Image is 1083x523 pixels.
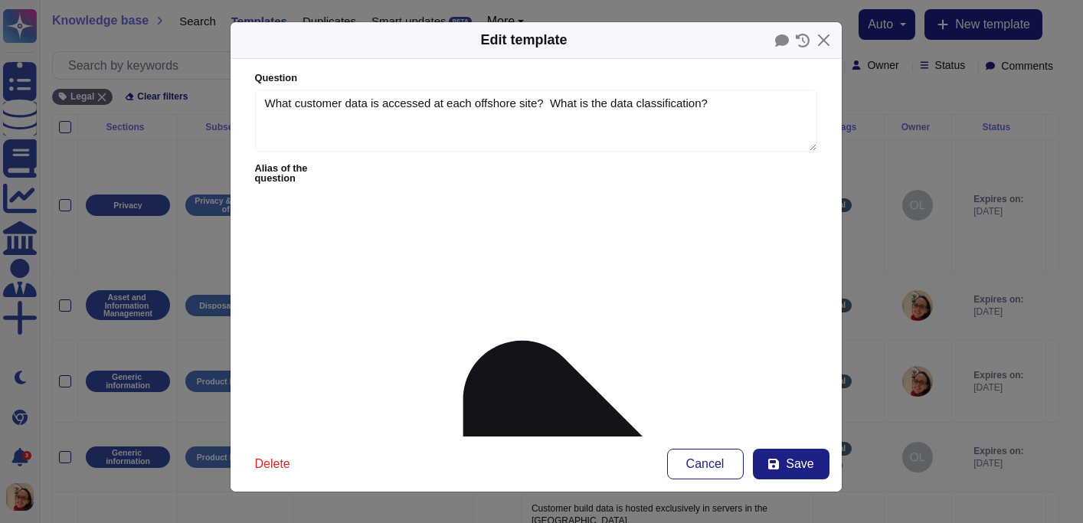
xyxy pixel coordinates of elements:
span: Save [786,458,813,470]
button: Close [812,28,836,52]
button: Cancel [667,449,744,479]
div: Edit template [480,30,567,51]
button: Save [753,449,829,479]
span: Delete [255,458,290,470]
button: Delete [243,449,303,479]
span: Cancel [686,458,725,470]
textarea: What customer data is accessed at each offshore site? What is the data classification? [255,90,817,152]
label: Question [255,74,817,83]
